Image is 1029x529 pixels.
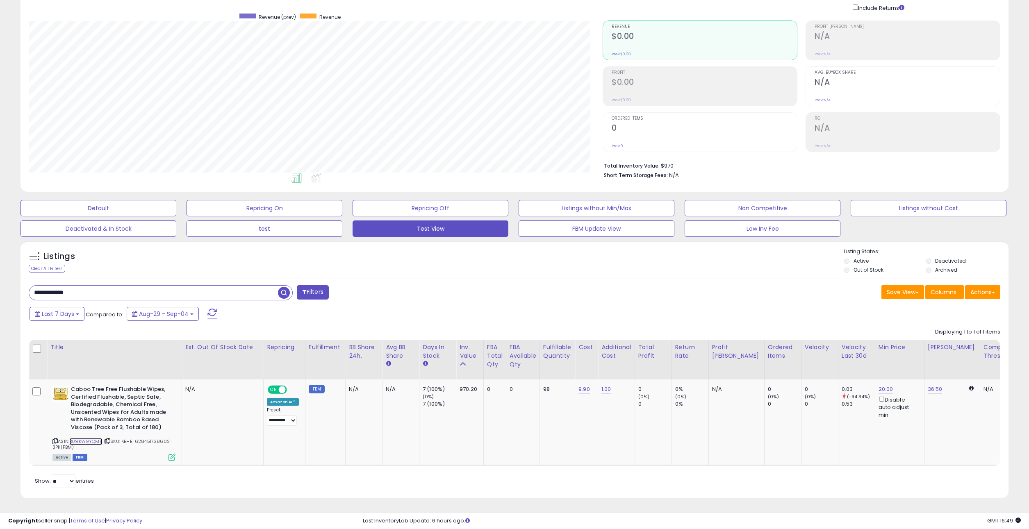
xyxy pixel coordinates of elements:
[386,343,416,360] div: Avg BB Share
[612,98,631,102] small: Prev: $0.00
[854,257,869,264] label: Active
[842,400,875,408] div: 0.53
[712,386,758,393] div: N/A
[578,385,590,393] a: 9.90
[879,395,918,419] div: Disable auto adjust min
[675,393,687,400] small: (0%)
[612,116,797,121] span: Ordered Items
[42,310,74,318] span: Last 7 Days
[269,386,279,393] span: ON
[612,70,797,75] span: Profit
[487,343,503,369] div: FBA Total Qty
[815,70,1000,75] span: Avg. Buybox Share
[638,343,668,360] div: Total Profit
[935,266,957,273] label: Archived
[52,386,69,402] img: 41KAngNmztL._SL40_.jpg
[423,360,428,368] small: Days In Stock.
[612,77,797,89] h2: $0.00
[854,266,883,273] label: Out of Stock
[805,400,838,408] div: 0
[669,171,679,179] span: N/A
[987,517,1021,524] span: 2025-09-12 16:49 GMT
[768,386,801,393] div: 0
[815,52,831,57] small: Prev: N/A
[847,3,914,12] div: Include Returns
[578,343,594,352] div: Cost
[815,123,1000,134] h2: N/A
[29,265,65,272] div: Clear All Filters
[768,343,798,360] div: Ordered Items
[604,162,660,169] b: Total Inventory Value:
[8,517,142,525] div: seller snap | |
[847,393,870,400] small: (-94.34%)
[52,438,172,450] span: | SKU: KEHE-628451738602-3PK(FBM)
[983,343,1026,360] div: Comp. Price Threshold
[487,386,500,393] div: 0
[519,220,674,237] button: FBM Update View
[30,307,84,321] button: Last 7 Days
[543,386,569,393] div: 98
[423,393,434,400] small: (0%)
[815,143,831,148] small: Prev: N/A
[267,343,302,352] div: Repricing
[805,393,816,400] small: (0%)
[187,200,342,216] button: Repricing On
[935,257,966,264] label: Deactivated
[460,343,480,360] div: Inv. value
[612,143,623,148] small: Prev: 0
[73,454,87,461] span: FBM
[601,385,611,393] a: 1.00
[20,220,176,237] button: Deactivated & In Stock
[386,386,413,393] div: N/A
[139,310,189,318] span: Aug-29 - Sep-04
[879,343,921,352] div: Min Price
[685,200,840,216] button: Non Competitive
[309,385,325,393] small: FBM
[675,400,708,408] div: 0%
[604,172,668,179] b: Short Term Storage Fees:
[71,386,171,433] b: Caboo Tree Free Flushable Wipes, Certified Flushable, Septic Safe, Biodegradable, Chemical Free, ...
[842,343,872,360] div: Velocity Last 30d
[259,14,296,20] span: Revenue (prev)
[309,343,342,352] div: Fulfillment
[319,14,341,20] span: Revenue
[931,288,956,296] span: Columns
[925,285,964,299] button: Columns
[460,386,477,393] div: 970.20
[983,386,1023,393] div: N/A
[805,386,838,393] div: 0
[815,98,831,102] small: Prev: N/A
[768,393,779,400] small: (0%)
[675,386,708,393] div: 0%
[638,400,672,408] div: 0
[386,360,391,368] small: Avg BB Share.
[612,123,797,134] h2: 0
[187,220,342,237] button: test
[815,32,1000,43] h2: N/A
[543,343,571,360] div: Fulfillable Quantity
[353,200,508,216] button: Repricing Off
[815,116,1000,121] span: ROI
[612,52,631,57] small: Prev: $0.00
[842,386,875,393] div: 0.03
[20,200,176,216] button: Default
[353,220,508,237] button: Test View
[510,343,536,369] div: FBA Available Qty
[879,385,893,393] a: 20.00
[8,517,38,524] strong: Copyright
[815,25,1000,29] span: Profit [PERSON_NAME]
[965,285,1000,299] button: Actions
[815,77,1000,89] h2: N/A
[604,160,994,170] li: $970
[612,25,797,29] span: Revenue
[52,454,71,461] span: All listings currently available for purchase on Amazon
[106,517,142,524] a: Privacy Policy
[349,343,379,360] div: BB Share 24h.
[519,200,674,216] button: Listings without Min/Max
[50,343,178,352] div: Title
[601,343,631,360] div: Additional Cost
[423,386,456,393] div: 7 (100%)
[349,386,376,393] div: N/A
[423,400,456,408] div: 7 (100%)
[70,517,105,524] a: Terms of Use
